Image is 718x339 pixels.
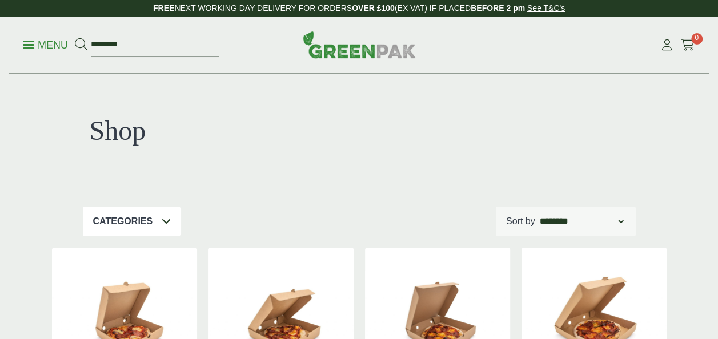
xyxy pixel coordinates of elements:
[352,3,395,13] strong: OVER £100
[23,38,68,50] a: Menu
[527,3,565,13] a: See T&C's
[660,39,674,51] i: My Account
[153,3,174,13] strong: FREE
[691,33,703,45] span: 0
[93,215,153,228] p: Categories
[681,37,695,54] a: 0
[538,215,625,228] select: Shop order
[681,39,695,51] i: Cart
[303,31,416,58] img: GreenPak Supplies
[23,38,68,52] p: Menu
[90,114,352,147] h1: Shop
[471,3,525,13] strong: BEFORE 2 pm
[506,215,535,228] p: Sort by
